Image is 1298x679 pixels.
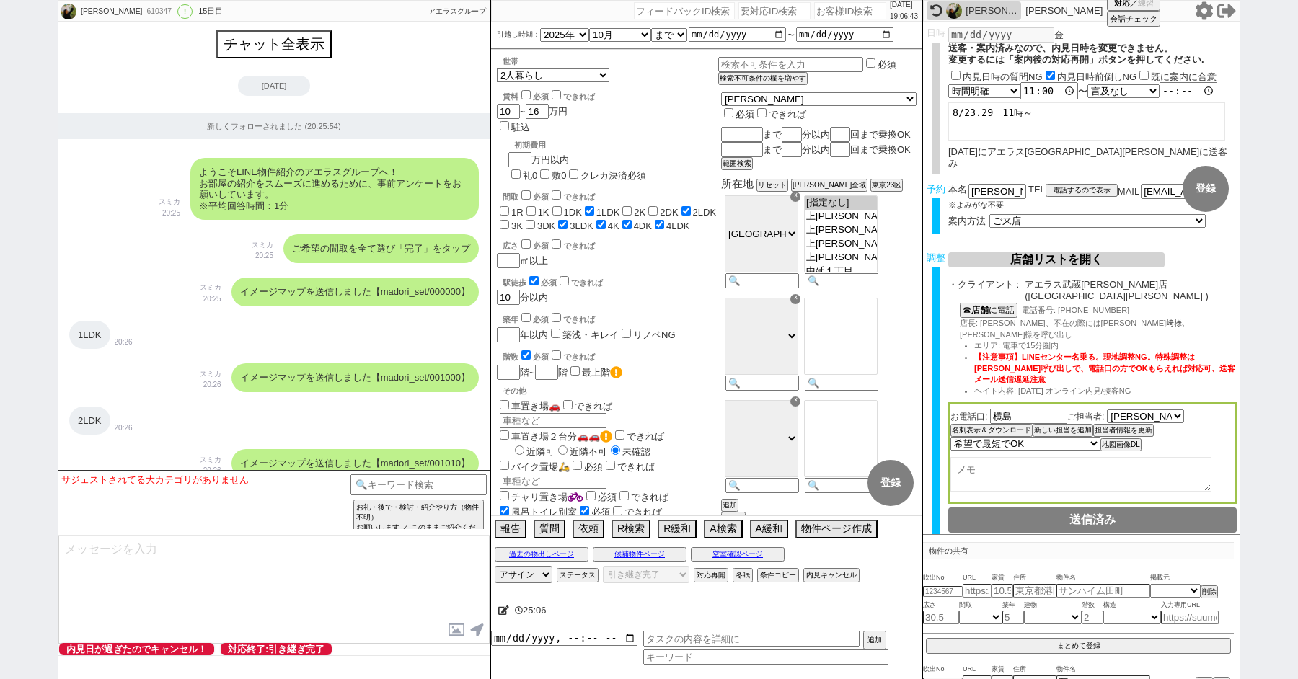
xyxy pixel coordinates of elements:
[1013,664,1056,675] span: 住所
[497,401,560,412] label: 車置き場🚗
[557,568,599,582] button: ステータス
[200,282,221,293] p: スミカ
[1002,600,1024,611] span: 築年
[971,305,989,315] b: 店舗
[619,491,629,500] input: できれば
[198,6,223,17] div: 15日目
[974,341,1059,350] span: エリア: 電車で15分圏内
[615,430,624,440] input: できれば
[533,92,549,101] span: 必須
[634,221,652,231] label: 4DK
[1161,600,1219,611] span: 入力専用URL
[523,605,547,616] span: 25:06
[633,329,676,340] label: リノベNG
[634,207,645,218] label: 2K
[617,492,668,502] label: できれば
[508,134,646,182] div: 万円以内
[428,7,486,15] span: アエラスグループ
[736,109,754,120] span: 必須
[1025,279,1237,301] span: アエラス武蔵[PERSON_NAME]店([GEOGRAPHIC_DATA][PERSON_NAME] )
[533,241,549,250] span: 必須
[552,190,561,200] input: できれば
[960,319,1190,339] span: 店長: [PERSON_NAME]、不在の際には[PERSON_NAME]﨑様、[PERSON_NAME]様を呼び出し
[1024,600,1082,611] span: 建物
[1013,572,1056,584] span: 住所
[923,586,963,597] input: 1234567
[549,352,595,361] label: できれば
[963,572,992,584] span: URL
[1028,184,1046,195] span: TEL
[503,188,718,203] div: 間取
[890,11,918,22] p: 19:06:43
[612,520,650,538] button: R検索
[757,108,767,117] input: できれば
[573,520,604,538] button: 依頼
[795,520,878,538] button: 物件ページ作成
[570,221,593,231] label: 3LDK
[541,278,557,287] span: 必須
[503,348,718,363] div: 階数
[992,584,1013,598] input: 10.5
[923,611,959,624] input: 30.5
[511,207,524,218] label: 1R
[497,507,577,518] label: 風呂トイレ別室
[593,547,686,562] button: 候補物件ページ
[200,465,221,476] p: 20:26
[948,216,986,226] span: 案内方法
[503,311,718,325] div: 築年
[497,461,570,472] label: バイク置場🛵
[511,446,555,457] label: 近隣可
[591,507,610,518] span: 必須
[61,474,350,486] div: サジェストされてる大カテゴリがありません
[923,664,963,675] span: 吹出No
[1033,424,1093,437] button: 新しい担当を追加
[79,6,142,17] div: [PERSON_NAME]
[1013,584,1056,598] input: 東京都港区海岸３
[503,274,718,288] div: 駅徒歩
[878,59,896,70] label: 必須
[495,547,588,562] button: 過去の物出しページ
[1025,5,1103,17] p: [PERSON_NAME]
[946,3,962,19] img: 0hvDFpGfqNKWtrCQCRSgJXFBtZKgFIeHB5TztlXQsJdQ5WPzlqRDs2XV8McFsEO2s1Ej9uBFxZc19nGl4NdV_VX2w5d1xSPWk...
[497,492,583,502] label: チャリ置き場
[963,584,992,598] input: https://suumo.jp/chintai/jnc_000022489271
[963,664,992,675] span: URL
[948,507,1237,533] button: 送信済み
[1046,184,1118,197] button: 電話するので表示
[142,6,175,17] div: 610347
[552,239,561,249] input: できれば
[725,478,799,493] input: 🔍
[1054,30,1064,40] span: 金
[1082,611,1103,624] input: 2
[666,221,690,231] label: 4LDK
[564,207,582,218] label: 1DK
[1022,306,1129,314] span: 電話番号: [PHONE_NUMBER]
[850,129,911,140] span: 回まで乗換OK
[607,446,650,457] label: 未確認
[863,631,886,649] button: 追加
[1056,572,1150,584] span: 物件名
[549,241,595,250] label: できれば
[612,431,664,442] label: できれば
[805,265,877,278] option: 中延１丁目
[923,572,963,584] span: 吹出No
[497,311,718,342] div: 年以内
[221,643,332,655] span: 対応終了:引き継ぎ完了
[658,520,697,538] button: R緩和
[1161,611,1219,624] input: https://suumo.jp/chintai/jnc_000022489271
[754,109,806,120] label: できれば
[805,210,877,223] option: 上[PERSON_NAME]１丁目
[948,146,1237,169] div: [DATE]にアエラス[GEOGRAPHIC_DATA][PERSON_NAME]に送客み
[353,500,484,556] button: お礼・後で・検討・紹介やり方（物件不明） お願いします ／ このままご紹介ください (物件への感想)
[560,276,569,285] input: できれば
[500,413,606,428] input: 車種など
[923,542,1234,559] p: 物件の共有
[721,499,738,512] button: 追加
[790,192,800,202] div: ☓
[500,474,606,489] input: 車種など
[177,4,193,19] div: !
[511,221,523,231] label: 3K
[552,170,566,181] label: 敷0
[562,329,619,340] label: 築浅・キレイ
[725,273,799,288] input: 🔍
